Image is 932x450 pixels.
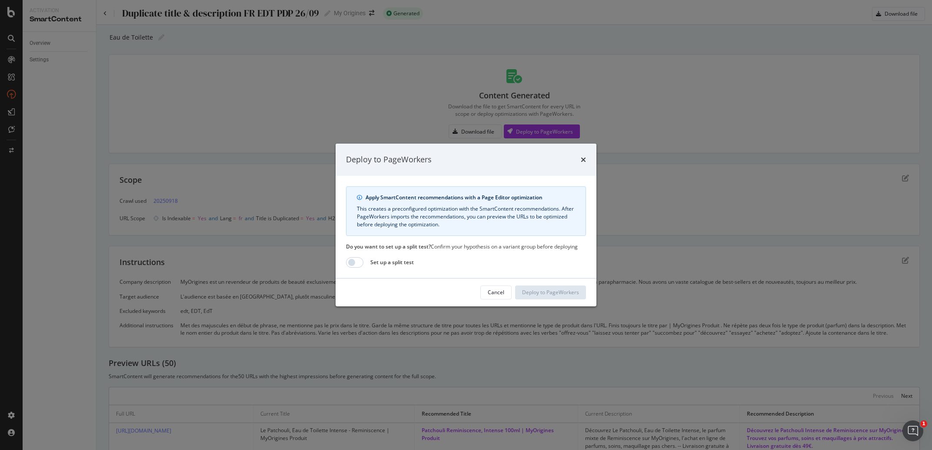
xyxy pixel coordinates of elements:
div: info banner [346,186,586,236]
div: times [581,154,586,165]
div: Apply SmartContent recommendations with a Page Editor optimization [366,194,575,201]
button: Deploy to PageWorkers [515,285,586,299]
div: modal [336,144,596,306]
div: This creates a preconfigured optimization with the SmartContent recommendations. After PageWorker... [357,205,575,228]
div: Deploy to PageWorkers [522,289,579,296]
div: Confirm your hypothesis on a variant group before deploying [346,243,586,250]
button: Cancel [480,285,512,299]
span: Do you want to set up a split test? [346,243,431,250]
iframe: Intercom live chat [902,420,923,441]
div: Cancel [488,289,504,296]
div: Set up a split test [370,259,414,266]
span: 1 [920,420,927,427]
div: Deploy to PageWorkers [346,154,432,165]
